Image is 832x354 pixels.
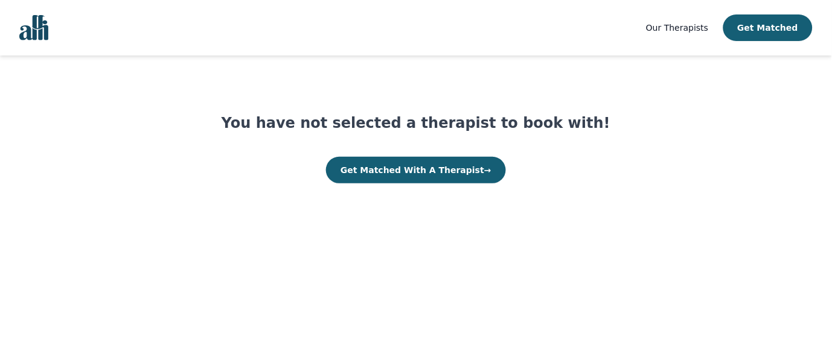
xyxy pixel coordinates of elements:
[484,165,491,175] span: →
[222,113,610,133] h1: You have not selected a therapist to book with!
[646,21,708,35] a: Our Therapists
[19,15,48,40] img: alli logo
[646,23,708,33] span: Our Therapists
[326,157,506,183] button: Get Matched With A Therapist
[723,14,813,41] button: Get Matched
